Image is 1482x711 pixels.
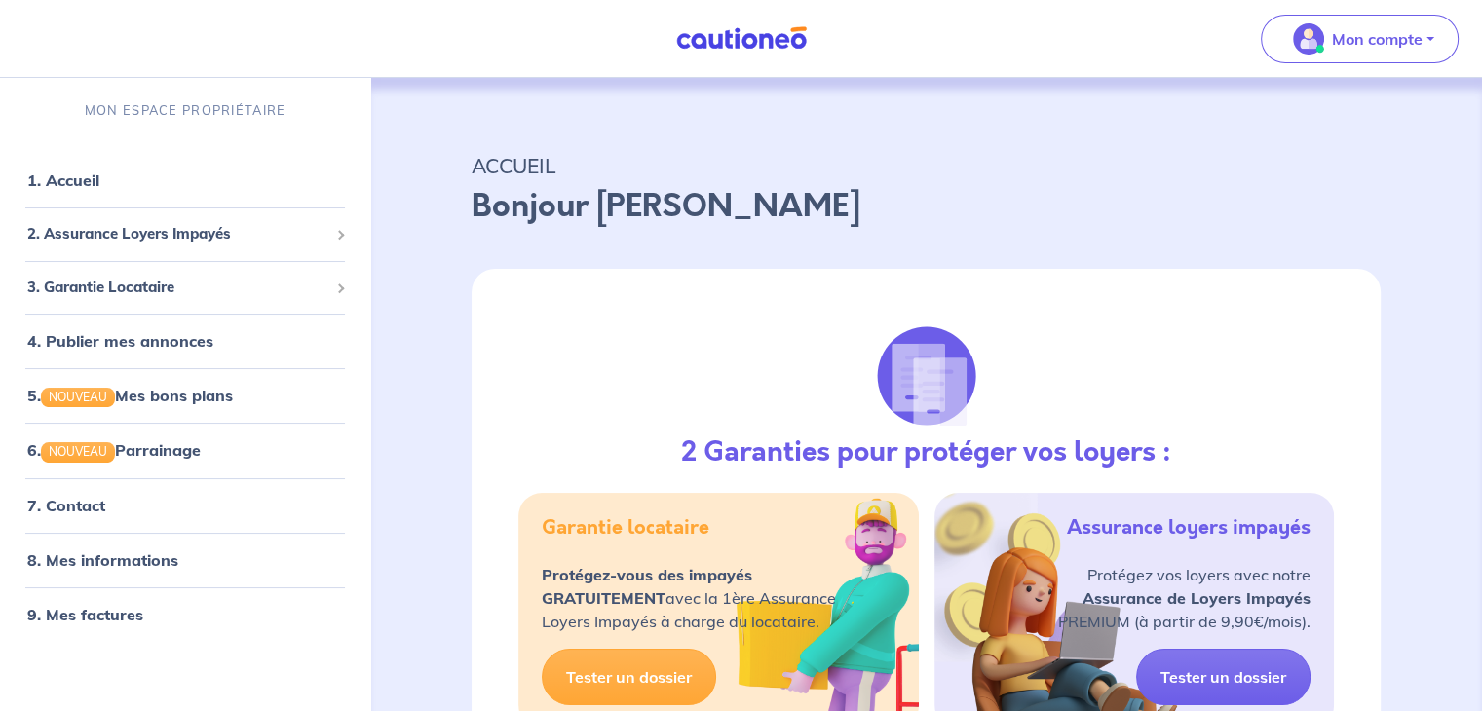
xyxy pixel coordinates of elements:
a: 4. Publier mes annonces [27,331,213,351]
a: 9. Mes factures [27,605,143,624]
h3: 2 Garanties pour protéger vos loyers : [681,436,1171,469]
span: 2. Assurance Loyers Impayés [27,223,328,245]
p: Protégez vos loyers avec notre PREMIUM (à partir de 9,90€/mois). [1058,563,1311,633]
a: Tester un dossier [1136,649,1311,705]
img: justif-loupe [874,323,979,429]
h5: Assurance loyers impayés [1067,516,1311,540]
div: 2. Assurance Loyers Impayés [8,215,362,253]
a: 7. Contact [27,496,105,515]
p: Mon compte [1332,27,1423,51]
div: 5.NOUVEAUMes bons plans [8,376,362,415]
div: 8. Mes informations [8,541,362,580]
div: 9. Mes factures [8,595,362,634]
button: illu_account_valid_menu.svgMon compte [1261,15,1459,63]
strong: Assurance de Loyers Impayés [1083,588,1311,608]
span: 3. Garantie Locataire [27,277,328,299]
div: 6.NOUVEAUParrainage [8,430,362,469]
h5: Garantie locataire [542,516,709,540]
p: avec la 1ère Assurance Loyers Impayés à charge du locataire. [542,563,836,633]
img: Cautioneo [668,26,815,51]
p: MON ESPACE PROPRIÉTAIRE [85,101,285,120]
a: 6.NOUVEAUParrainage [27,440,201,460]
strong: Protégez-vous des impayés GRATUITEMENT [542,565,752,608]
p: Bonjour [PERSON_NAME] [472,183,1381,230]
a: 5.NOUVEAUMes bons plans [27,386,233,405]
a: 8. Mes informations [27,550,178,570]
img: illu_account_valid_menu.svg [1293,23,1324,55]
div: 1. Accueil [8,161,362,200]
a: 1. Accueil [27,170,99,190]
div: 3. Garantie Locataire [8,269,362,307]
div: 4. Publier mes annonces [8,321,362,360]
p: ACCUEIL [472,148,1381,183]
a: Tester un dossier [542,649,716,705]
div: 7. Contact [8,486,362,525]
